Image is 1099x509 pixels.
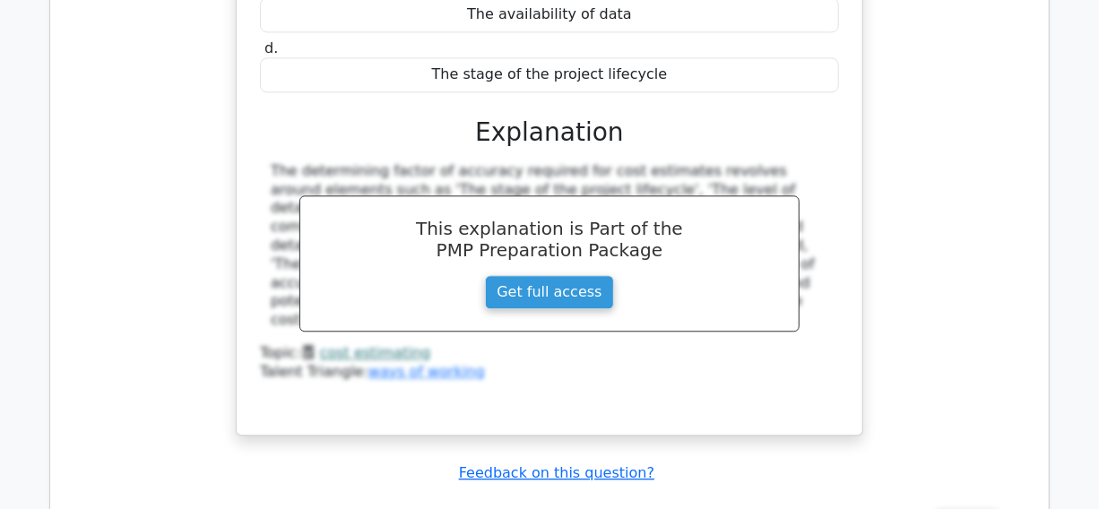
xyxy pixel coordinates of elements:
[264,39,278,56] span: d.
[459,464,654,481] a: Feedback on this question?
[271,117,828,148] h3: Explanation
[320,344,431,361] a: cost estimating
[368,363,485,380] a: ways of working
[260,344,839,382] div: Talent Triangle:
[485,275,613,309] a: Get full access
[271,162,828,330] div: The determining factor of accuracy required for cost estimates revolves around elements such as '...
[260,57,839,92] div: The stage of the project lifecycle
[260,344,839,363] div: Topic:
